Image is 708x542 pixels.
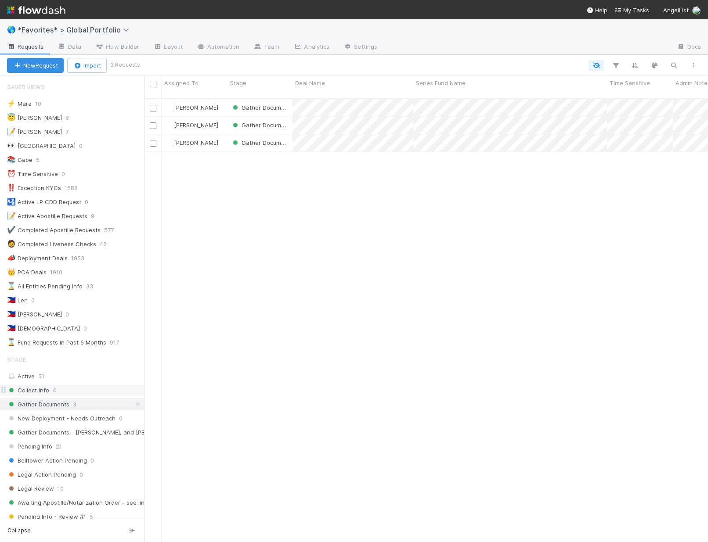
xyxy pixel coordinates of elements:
[670,40,708,54] a: Docs
[150,140,156,147] input: Toggle Row Selected
[35,98,50,109] span: 10
[7,169,58,179] div: Time Sensitive
[165,103,218,112] div: [PERSON_NAME]
[7,296,16,304] span: 🇵🇭
[246,40,286,54] a: Team
[7,184,16,191] span: ‼️
[7,413,116,424] span: New Deployment - Needs Outreach
[7,323,80,334] div: [DEMOGRAPHIC_DATA]
[7,267,47,278] div: PCA Deals
[7,114,16,121] span: 😇
[150,81,156,87] input: Toggle All Rows Selected
[7,239,96,250] div: Completed Liveness Checks
[610,79,650,87] span: Time Sensitive
[36,154,48,165] span: 5
[231,138,288,147] div: Gather Documents
[7,128,16,135] span: 📝
[7,140,76,151] div: [GEOGRAPHIC_DATA]
[7,338,16,346] span: ⌛
[7,211,87,222] div: Active Apostille Requests
[165,121,218,129] div: [PERSON_NAME]
[85,197,97,208] span: 0
[146,40,190,54] a: Layout
[90,455,94,466] span: 0
[100,239,116,250] span: 42
[65,112,78,123] span: 8
[7,371,142,382] div: Active
[7,126,62,137] div: [PERSON_NAME]
[73,399,76,410] span: 3
[7,26,16,33] span: 🌎
[110,61,140,69] small: 3 Requests
[231,104,293,111] span: Gather Documents
[18,25,134,34] span: *Favorites* > Global Portfolio
[7,282,16,290] span: ⌛
[56,441,62,452] span: 21
[614,6,649,14] a: My Tasks
[7,309,62,320] div: [PERSON_NAME]
[174,104,218,111] span: [PERSON_NAME]
[61,169,74,179] span: 0
[110,337,128,348] span: 917
[7,455,87,466] span: Belltower Action Pending
[7,527,31,535] span: Collapse
[231,103,288,112] div: Gather Documents
[91,211,103,222] span: 9
[7,78,45,96] span: Saved Views
[7,156,16,163] span: 📚
[7,441,52,452] span: Pending Info
[88,40,146,54] a: Flow Builder
[7,183,61,194] div: Exception KYCs
[7,3,65,18] img: logo-inverted-e16ddd16eac7371096b0.svg
[231,121,288,129] div: Gather Documents
[7,198,16,205] span: 🛂
[31,295,43,306] span: 0
[166,139,173,146] img: avatar_c584de82-e924-47af-9431-5c284c40472a.png
[83,323,96,334] span: 0
[165,138,218,147] div: [PERSON_NAME]
[7,212,16,219] span: 📝
[164,79,199,87] span: Assigned To
[7,469,76,480] span: Legal Action Pending
[150,105,156,111] input: Toggle Row Selected
[79,140,91,151] span: 0
[7,225,101,236] div: Completed Apostille Requests
[7,42,43,51] span: Requests
[7,385,49,396] span: Collect Info
[7,98,32,109] div: Mara
[119,413,123,424] span: 0
[7,497,168,508] span: Awaiting Apostille/Notarization Order - see linked task
[231,122,293,129] span: Gather Documents
[7,399,69,410] span: Gather Documents
[7,58,64,73] button: NewRequest
[7,254,16,262] span: 📣
[7,295,28,306] div: Len
[7,268,16,276] span: 👑
[7,427,180,438] span: Gather Documents - [PERSON_NAME], and [PERSON_NAME]
[104,225,123,236] span: 577
[231,139,293,146] span: Gather Documents
[50,267,71,278] span: 1910
[71,253,93,264] span: 1963
[7,240,16,248] span: 🧔
[336,40,384,54] a: Settings
[65,126,77,137] span: 7
[150,122,156,129] input: Toggle Row Selected
[38,373,44,380] span: 51
[7,142,16,149] span: 👀
[7,226,16,233] span: ✔️
[174,122,218,129] span: [PERSON_NAME]
[65,309,78,320] span: 0
[7,310,16,318] span: 🇵🇭
[90,511,93,522] span: 5
[7,337,106,348] div: Fund Requests in Past 6 Months
[295,79,325,87] span: Deal Name
[79,469,83,480] span: 0
[416,79,466,87] span: Series Fund Name
[86,281,102,292] span: 33
[51,40,88,54] a: Data
[7,351,26,368] span: Stage
[65,183,87,194] span: 1588
[7,197,81,208] div: Active LP CDD Request
[586,6,607,14] div: Help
